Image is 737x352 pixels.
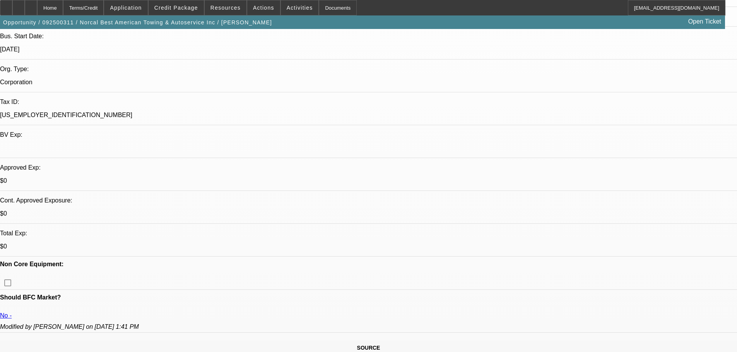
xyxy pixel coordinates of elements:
span: SOURCE [357,345,380,351]
span: Credit Package [154,5,198,11]
span: Opportunity / 092500311 / Norcal Best American Towing & Autoservice Inc / [PERSON_NAME] [3,19,272,26]
button: Actions [247,0,280,15]
button: Activities [281,0,319,15]
span: Resources [210,5,241,11]
button: Credit Package [149,0,204,15]
span: Activities [287,5,313,11]
button: Application [104,0,147,15]
span: Application [110,5,142,11]
button: Resources [205,0,246,15]
a: Open Ticket [685,15,724,28]
span: Actions [253,5,274,11]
